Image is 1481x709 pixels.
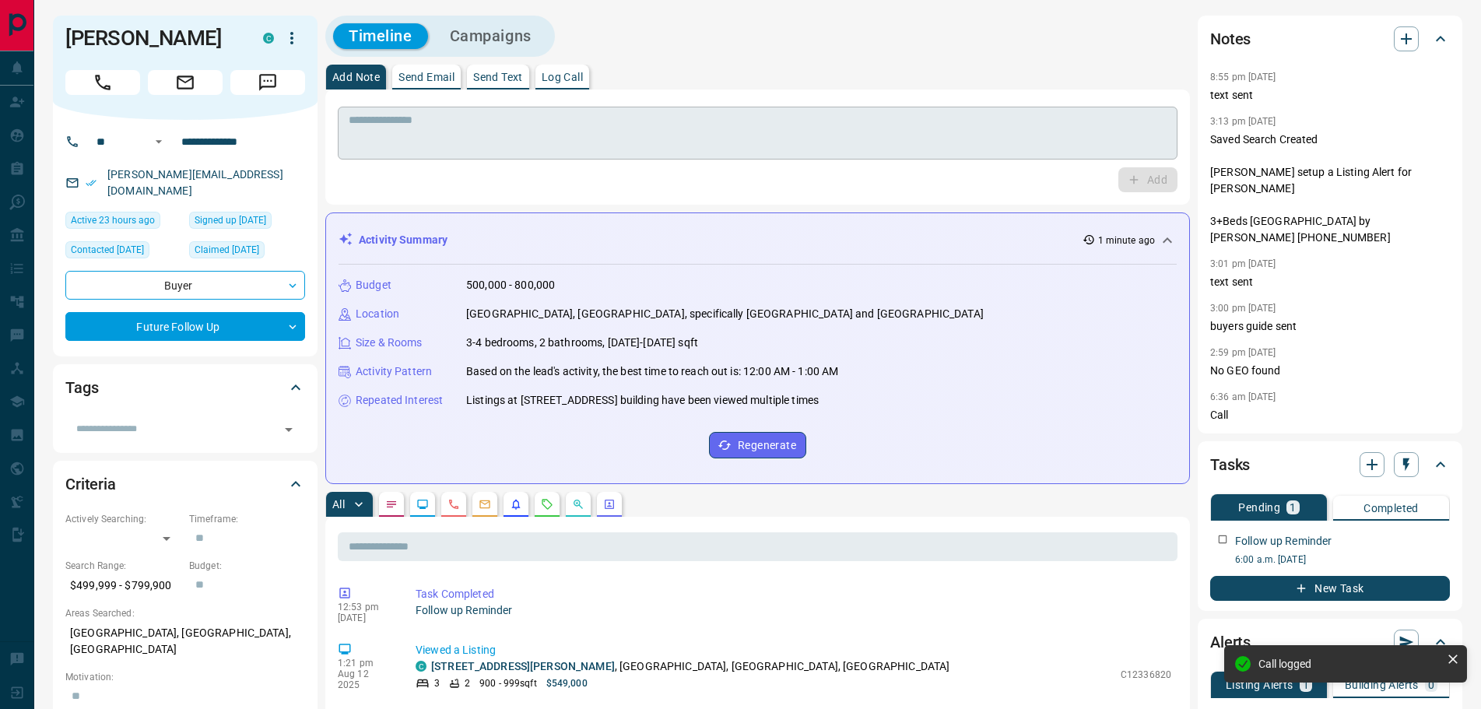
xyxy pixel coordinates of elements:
[466,392,819,409] p: Listings at [STREET_ADDRESS] building have been viewed multiple times
[1210,407,1450,423] p: Call
[434,676,440,690] p: 3
[1210,26,1251,51] h2: Notes
[195,212,266,228] span: Signed up [DATE]
[1210,576,1450,601] button: New Task
[510,498,522,511] svg: Listing Alerts
[542,72,583,82] p: Log Call
[447,498,460,511] svg: Calls
[333,23,428,49] button: Timeline
[709,432,806,458] button: Regenerate
[65,70,140,95] span: Call
[1210,87,1450,104] p: text sent
[338,658,392,669] p: 1:21 pm
[1258,658,1441,670] div: Call logged
[332,72,380,82] p: Add Note
[65,512,181,526] p: Actively Searching:
[431,660,615,672] a: [STREET_ADDRESS][PERSON_NAME]
[1210,363,1450,379] p: No GEO found
[541,498,553,511] svg: Requests
[278,419,300,440] button: Open
[479,676,536,690] p: 900 - 999 sqft
[465,676,470,690] p: 2
[1210,274,1450,290] p: text sent
[195,242,259,258] span: Claimed [DATE]
[1210,347,1276,358] p: 2:59 pm [DATE]
[338,669,392,690] p: Aug 12 2025
[356,306,399,322] p: Location
[1210,20,1450,58] div: Notes
[434,23,547,49] button: Campaigns
[416,642,1171,658] p: Viewed a Listing
[479,498,491,511] svg: Emails
[1210,318,1450,335] p: buyers guide sent
[149,132,168,151] button: Open
[65,465,305,503] div: Criteria
[416,498,429,511] svg: Lead Browsing Activity
[416,586,1171,602] p: Task Completed
[1290,502,1296,513] p: 1
[1210,116,1276,127] p: 3:13 pm [DATE]
[338,612,392,623] p: [DATE]
[1210,446,1450,483] div: Tasks
[385,498,398,511] svg: Notes
[65,559,181,573] p: Search Range:
[356,335,423,351] p: Size & Rooms
[339,226,1177,254] div: Activity Summary1 minute ago
[546,676,588,690] p: $549,000
[65,375,98,400] h2: Tags
[1098,233,1155,247] p: 1 minute ago
[338,602,392,612] p: 12:53 pm
[1235,553,1450,567] p: 6:00 a.m. [DATE]
[356,392,443,409] p: Repeated Interest
[189,212,305,233] div: Sun Jul 27 2025
[398,72,454,82] p: Send Email
[416,602,1171,619] p: Follow up Reminder
[230,70,305,95] span: Message
[572,498,584,511] svg: Opportunities
[189,512,305,526] p: Timeframe:
[65,573,181,598] p: $499,999 - $799,900
[416,661,426,672] div: condos.ca
[1210,132,1450,246] p: Saved Search Created [PERSON_NAME] setup a Listing Alert for [PERSON_NAME] 3+Beds [GEOGRAPHIC_DAT...
[65,670,305,684] p: Motivation:
[1210,303,1276,314] p: 3:00 pm [DATE]
[1238,502,1280,513] p: Pending
[65,369,305,406] div: Tags
[65,472,116,497] h2: Criteria
[1121,668,1171,682] p: C12336820
[473,72,523,82] p: Send Text
[65,241,181,263] div: Sun Jul 27 2025
[189,559,305,573] p: Budget:
[65,620,305,662] p: [GEOGRAPHIC_DATA], [GEOGRAPHIC_DATA], [GEOGRAPHIC_DATA]
[1210,452,1250,477] h2: Tasks
[466,277,555,293] p: 500,000 - 800,000
[65,212,181,233] div: Tue Aug 12 2025
[359,232,447,248] p: Activity Summary
[466,306,984,322] p: [GEOGRAPHIC_DATA], [GEOGRAPHIC_DATA], specifically [GEOGRAPHIC_DATA] and [GEOGRAPHIC_DATA]
[1210,623,1450,661] div: Alerts
[107,168,283,197] a: [PERSON_NAME][EMAIL_ADDRESS][DOMAIN_NAME]
[1210,258,1276,269] p: 3:01 pm [DATE]
[431,658,949,675] p: , [GEOGRAPHIC_DATA], [GEOGRAPHIC_DATA], [GEOGRAPHIC_DATA]
[65,312,305,341] div: Future Follow Up
[466,363,838,380] p: Based on the lead's activity, the best time to reach out is: 12:00 AM - 1:00 AM
[71,242,144,258] span: Contacted [DATE]
[1210,72,1276,82] p: 8:55 pm [DATE]
[71,212,155,228] span: Active 23 hours ago
[65,26,240,51] h1: [PERSON_NAME]
[65,606,305,620] p: Areas Searched:
[332,499,345,510] p: All
[189,241,305,263] div: Sun Jul 27 2025
[1210,391,1276,402] p: 6:36 am [DATE]
[65,271,305,300] div: Buyer
[356,363,432,380] p: Activity Pattern
[603,498,616,511] svg: Agent Actions
[1363,503,1419,514] p: Completed
[1210,630,1251,655] h2: Alerts
[1235,533,1332,549] p: Follow up Reminder
[466,335,698,351] p: 3-4 bedrooms, 2 bathrooms, [DATE]-[DATE] sqft
[356,277,391,293] p: Budget
[86,177,97,188] svg: Email Verified
[148,70,223,95] span: Email
[263,33,274,44] div: condos.ca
